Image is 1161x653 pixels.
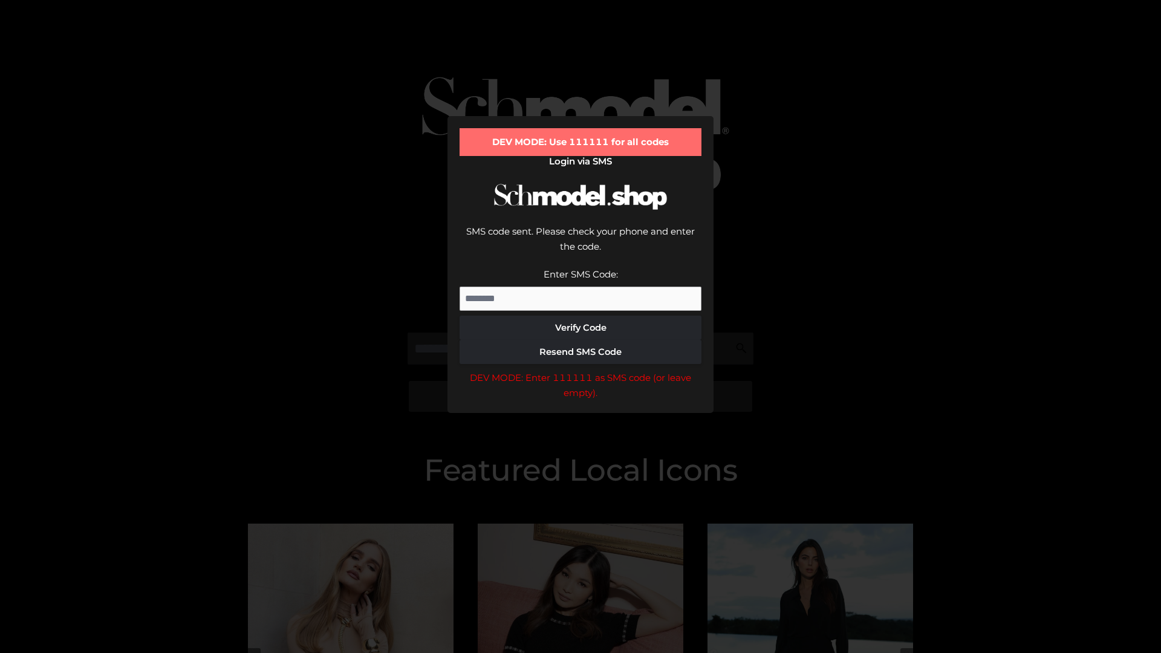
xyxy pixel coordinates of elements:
[490,173,671,221] img: Schmodel Logo
[460,156,701,167] h2: Login via SMS
[460,224,701,267] div: SMS code sent. Please check your phone and enter the code.
[460,316,701,340] button: Verify Code
[460,370,701,401] div: DEV MODE: Enter 111111 as SMS code (or leave empty).
[460,128,701,156] div: DEV MODE: Use 111111 for all codes
[460,340,701,364] button: Resend SMS Code
[544,268,618,280] label: Enter SMS Code:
